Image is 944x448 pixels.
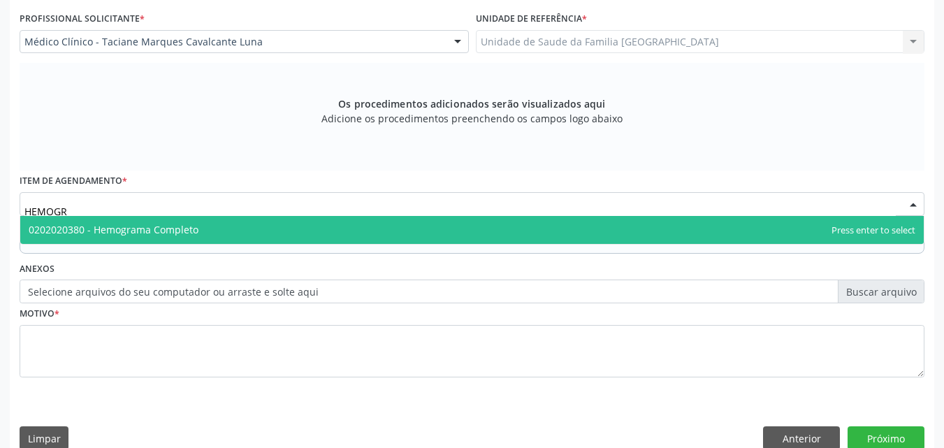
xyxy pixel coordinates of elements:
[476,8,587,30] label: Unidade de referência
[20,259,55,280] label: Anexos
[24,197,896,225] input: Buscar por procedimento
[338,96,605,111] span: Os procedimentos adicionados serão visualizados aqui
[321,111,623,126] span: Adicione os procedimentos preenchendo os campos logo abaixo
[20,303,59,325] label: Motivo
[24,35,440,49] span: Médico Clínico - Taciane Marques Cavalcante Luna
[29,223,198,236] span: 0202020380 - Hemograma Completo
[20,171,127,192] label: Item de agendamento
[20,8,145,30] label: Profissional Solicitante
